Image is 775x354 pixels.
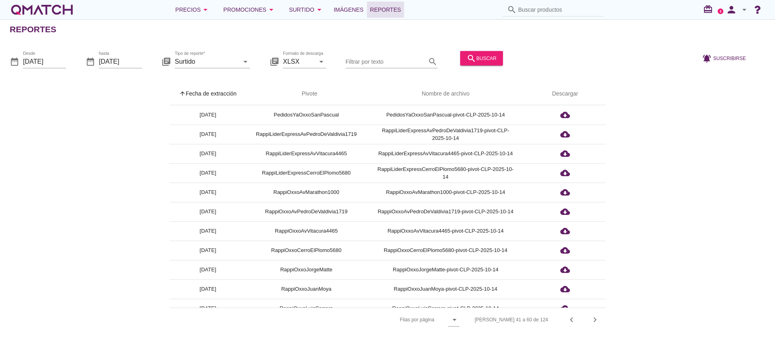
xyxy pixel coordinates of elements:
[316,56,326,66] i: arrow_drop_down
[475,316,548,323] div: [PERSON_NAME] 41 a 60 de 124
[713,54,746,62] span: Suscribirse
[170,183,246,202] td: [DATE]
[246,241,367,260] td: RappiOxxoCerroElPlomo5680
[590,315,600,325] i: chevron_right
[170,144,246,163] td: [DATE]
[560,168,570,178] i: cloud_download
[720,9,722,13] text: 2
[169,2,217,18] button: Precios
[703,4,716,14] i: redeem
[334,5,364,15] span: Imágenes
[10,56,19,66] i: date_range
[567,315,576,325] i: chevron_left
[170,83,246,105] th: Fecha de extracción: Sorted ascending. Activate to sort descending.
[428,56,438,66] i: search
[175,5,210,15] div: Precios
[331,2,367,18] a: Imágenes
[367,105,525,125] td: PedidosYaOxxoSanPascual-pivot-CLP-2025-10-14
[246,125,367,144] td: RappiLiderExpressAvPedroDeValdivia1719
[718,8,723,14] a: 2
[564,312,579,327] button: Previous page
[201,5,210,15] i: arrow_drop_down
[367,221,525,241] td: RappiOxxoAvVitacura4465-pivot-CLP-2025-10-14
[246,83,367,105] th: Pivote: Not sorted. Activate to sort ascending.
[289,5,324,15] div: Surtido
[175,55,239,68] input: Tipo de reporte*
[241,56,250,66] i: arrow_drop_down
[367,202,525,221] td: RappiOxxoAvPedroDeValdivia1719-pivot-CLP-2025-10-14
[246,260,367,279] td: RappiOxxoJorgeMatte
[217,2,283,18] button: Promociones
[367,163,525,183] td: RappiLiderExpressCerroElPlomo5680-pivot-CLP-2025-10-14
[223,5,276,15] div: Promociones
[367,279,525,299] td: RappiOxxoJuanMoya-pivot-CLP-2025-10-14
[170,125,246,144] td: [DATE]
[560,284,570,294] i: cloud_download
[525,83,605,105] th: Descargar: Not sorted.
[367,144,525,163] td: RappiLiderExpressAvVitacura4465-pivot-CLP-2025-10-14
[560,129,570,139] i: cloud_download
[283,2,331,18] button: Surtido
[518,3,599,16] input: Buscar productos
[170,260,246,279] td: [DATE]
[246,279,367,299] td: RappiOxxoJuanMoya
[246,105,367,125] td: PedidosYaOxxoSanPascual
[560,207,570,217] i: cloud_download
[346,55,426,68] input: Filtrar por texto
[179,90,186,97] i: arrow_upward
[560,246,570,255] i: cloud_download
[99,55,142,68] input: hasta
[367,241,525,260] td: RappiOxxoCerroElPlomo5680-pivot-CLP-2025-10-14
[10,2,74,18] a: white-qmatch-logo
[266,5,276,15] i: arrow_drop_down
[367,83,525,105] th: Nombre de archivo: Not sorted.
[246,299,367,318] td: RappiOxxoLuisCarrera
[170,279,246,299] td: [DATE]
[367,260,525,279] td: RappiOxxoJorgeMatte-pivot-CLP-2025-10-14
[246,183,367,202] td: RappiOxxoAvMarathon1000
[367,2,404,18] a: Reportes
[161,56,171,66] i: library_books
[739,5,749,15] i: arrow_drop_down
[460,51,503,65] button: buscar
[560,110,570,120] i: cloud_download
[319,308,459,331] div: Filas por página
[170,221,246,241] td: [DATE]
[283,55,315,68] input: Formato de descarga
[270,56,279,66] i: library_books
[246,144,367,163] td: RappiLiderExpressAvVitacura4465
[170,299,246,318] td: [DATE]
[467,53,476,63] i: search
[170,163,246,183] td: [DATE]
[723,4,739,15] i: person
[170,241,246,260] td: [DATE]
[367,125,525,144] td: RappiLiderExpressAvPedroDeValdivia1719-pivot-CLP-2025-10-14
[246,221,367,241] td: RappiOxxoAvVitacura4465
[246,163,367,183] td: RappiLiderExpressCerroElPlomo5680
[560,304,570,313] i: cloud_download
[86,56,95,66] i: date_range
[702,53,713,63] i: notifications_active
[367,299,525,318] td: RappiOxxoLuisCarrera-pivot-CLP-2025-10-14
[695,51,752,65] button: Suscribirse
[23,55,66,68] input: Desde
[246,202,367,221] td: RappiOxxoAvPedroDeValdivia1719
[560,149,570,158] i: cloud_download
[560,226,570,236] i: cloud_download
[10,23,57,36] h2: Reportes
[170,105,246,125] td: [DATE]
[467,53,496,63] div: buscar
[507,5,517,15] i: search
[370,5,401,15] span: Reportes
[450,315,459,325] i: arrow_drop_down
[560,265,570,275] i: cloud_download
[560,187,570,197] i: cloud_download
[588,312,602,327] button: Next page
[367,183,525,202] td: RappiOxxoAvMarathon1000-pivot-CLP-2025-10-14
[170,202,246,221] td: [DATE]
[314,5,324,15] i: arrow_drop_down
